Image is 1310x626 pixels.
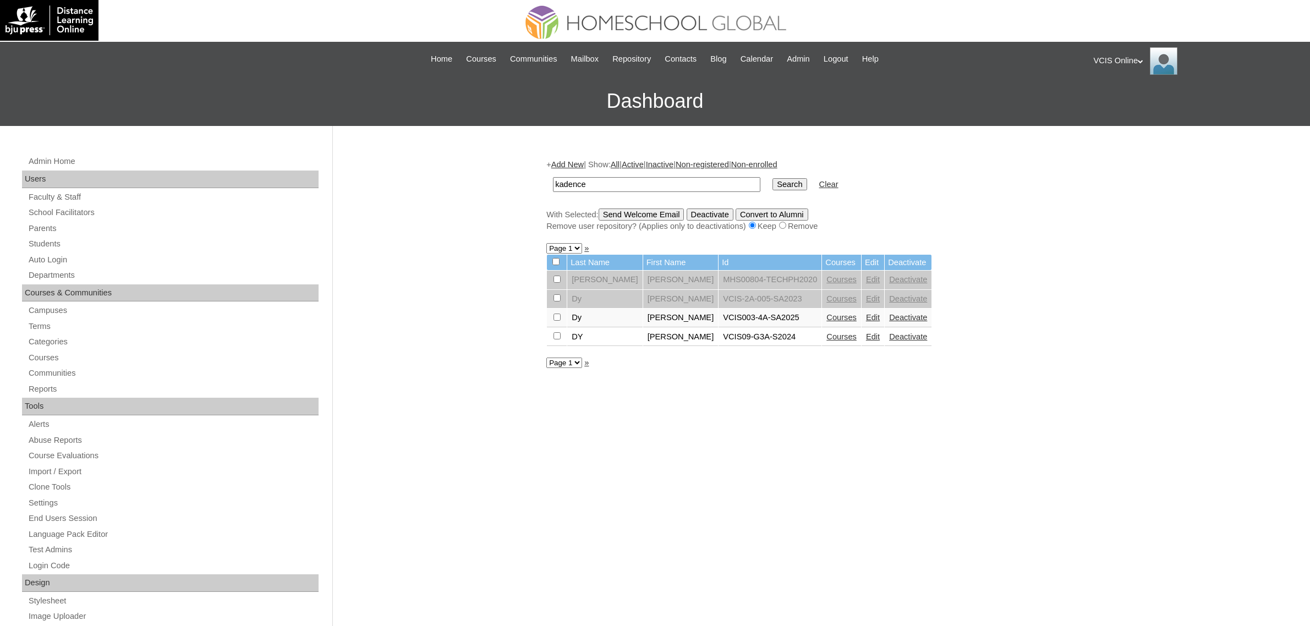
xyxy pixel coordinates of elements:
[643,290,719,309] td: [PERSON_NAME]
[431,53,452,65] span: Home
[22,284,319,302] div: Courses & Communities
[28,512,319,525] a: End Users Session
[889,332,927,341] a: Deactivate
[22,171,319,188] div: Users
[772,178,807,190] input: Search
[705,53,732,65] a: Blog
[567,309,643,327] td: Dy
[28,351,319,365] a: Courses
[28,559,319,573] a: Login Code
[885,255,931,271] td: Deactivate
[611,160,620,169] a: All
[28,320,319,333] a: Terms
[646,160,674,169] a: Inactive
[28,206,319,219] a: School Facilitators
[687,208,733,221] input: Deactivate
[643,309,719,327] td: [PERSON_NAME]
[866,313,880,322] a: Edit
[607,53,656,65] a: Repository
[28,382,319,396] a: Reports
[741,53,773,65] span: Calendar
[719,271,821,289] td: MHS00804-TECHPH2020
[826,313,857,322] a: Courses
[510,53,557,65] span: Communities
[461,53,502,65] a: Courses
[866,332,880,341] a: Edit
[425,53,458,65] a: Home
[719,255,821,271] td: Id
[22,398,319,415] div: Tools
[551,160,584,169] a: Add New
[28,594,319,608] a: Stylesheet
[818,53,854,65] a: Logout
[676,160,729,169] a: Non-registered
[584,358,589,367] a: »
[735,53,779,65] a: Calendar
[862,255,884,271] td: Edit
[6,76,1304,126] h3: Dashboard
[584,244,589,252] a: »
[826,332,857,341] a: Courses
[28,366,319,380] a: Communities
[857,53,884,65] a: Help
[1094,47,1300,75] div: VCIS Online
[787,53,810,65] span: Admin
[28,465,319,479] a: Import / Export
[889,294,927,303] a: Deactivate
[28,496,319,510] a: Settings
[567,290,643,309] td: Dy
[862,53,879,65] span: Help
[889,313,927,322] a: Deactivate
[22,574,319,592] div: Design
[6,6,93,35] img: logo-white.png
[622,160,644,169] a: Active
[28,480,319,494] a: Clone Tools
[665,53,697,65] span: Contacts
[643,271,719,289] td: [PERSON_NAME]
[546,159,1091,232] div: + | Show: | | | |
[643,255,719,271] td: First Name
[546,221,1091,232] div: Remove user repository? (Applies only to deactivations) Keep Remove
[719,309,821,327] td: VCIS003-4A-SA2025
[659,53,702,65] a: Contacts
[719,290,821,309] td: VCIS-2A-005-SA2023
[28,190,319,204] a: Faculty & Staff
[28,155,319,168] a: Admin Home
[28,449,319,463] a: Course Evaluations
[546,208,1091,232] div: With Selected:
[643,328,719,347] td: [PERSON_NAME]
[28,237,319,251] a: Students
[28,418,319,431] a: Alerts
[826,294,857,303] a: Courses
[736,208,808,221] input: Convert to Alumni
[505,53,563,65] a: Communities
[28,268,319,282] a: Departments
[781,53,815,65] a: Admin
[819,180,838,189] a: Clear
[824,53,848,65] span: Logout
[28,304,319,317] a: Campuses
[866,275,880,284] a: Edit
[719,328,821,347] td: VCIS09-G3A-S2024
[553,177,760,192] input: Search
[28,335,319,349] a: Categories
[599,208,684,221] input: Send Welcome Email
[28,433,319,447] a: Abuse Reports
[571,53,599,65] span: Mailbox
[889,275,927,284] a: Deactivate
[710,53,726,65] span: Blog
[822,255,861,271] td: Courses
[731,160,777,169] a: Non-enrolled
[567,328,643,347] td: DY
[28,253,319,267] a: Auto Login
[28,222,319,235] a: Parents
[567,255,643,271] td: Last Name
[28,528,319,541] a: Language Pack Editor
[567,271,643,289] td: [PERSON_NAME]
[1150,47,1177,75] img: VCIS Online Admin
[826,275,857,284] a: Courses
[866,294,880,303] a: Edit
[566,53,605,65] a: Mailbox
[612,53,651,65] span: Repository
[466,53,496,65] span: Courses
